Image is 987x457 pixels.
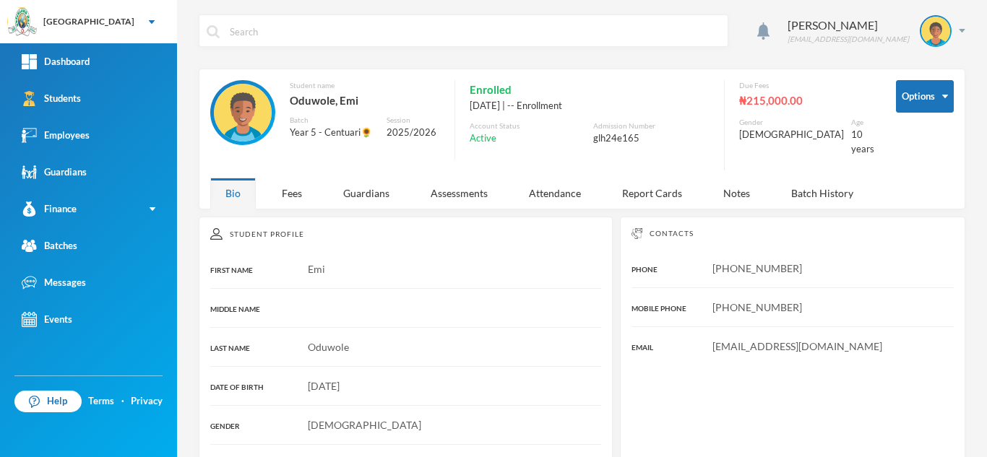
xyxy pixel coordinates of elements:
[308,419,421,431] span: [DEMOGRAPHIC_DATA]
[290,80,440,91] div: Student name
[851,117,874,128] div: Age
[22,165,87,180] div: Guardians
[415,178,503,209] div: Assessments
[712,301,802,313] span: [PHONE_NUMBER]
[14,391,82,412] a: Help
[739,80,874,91] div: Due Fees
[290,115,376,126] div: Batch
[214,84,272,142] img: STUDENT
[308,380,340,392] span: [DATE]
[470,99,710,113] div: [DATE] | -- Enrollment
[88,394,114,409] a: Terms
[921,17,950,45] img: STUDENT
[632,228,954,239] div: Contacts
[308,341,349,353] span: Oduwole
[712,340,882,352] span: [EMAIL_ADDRESS][DOMAIN_NAME]
[131,394,163,409] a: Privacy
[593,121,710,131] div: Admission Number
[514,178,596,209] div: Attendance
[739,117,844,128] div: Gender
[851,128,874,156] div: 10 years
[43,15,134,28] div: [GEOGRAPHIC_DATA]
[290,91,440,110] div: Oduwole, Emi
[470,80,512,99] span: Enrolled
[708,178,765,209] div: Notes
[121,394,124,409] div: ·
[228,15,720,48] input: Search
[712,262,802,274] span: [PHONE_NUMBER]
[22,128,90,143] div: Employees
[22,312,72,327] div: Events
[328,178,405,209] div: Guardians
[788,34,909,45] div: [EMAIL_ADDRESS][DOMAIN_NAME]
[470,131,496,146] span: Active
[290,126,376,140] div: Year 5 - Centuari🌻
[267,178,317,209] div: Fees
[210,228,601,240] div: Student Profile
[22,54,90,69] div: Dashboard
[593,131,710,146] div: glh24e165
[739,128,844,142] div: [DEMOGRAPHIC_DATA]
[387,126,440,140] div: 2025/2026
[776,178,869,209] div: Batch History
[739,91,874,110] div: ₦215,000.00
[22,91,81,106] div: Students
[470,121,586,131] div: Account Status
[607,178,697,209] div: Report Cards
[387,115,440,126] div: Session
[210,178,256,209] div: Bio
[308,263,325,275] span: Emi
[788,17,909,34] div: [PERSON_NAME]
[8,8,37,37] img: logo
[210,305,260,313] span: MIDDLE NAME
[207,25,220,38] img: search
[896,80,954,113] button: Options
[22,275,86,290] div: Messages
[22,238,77,253] div: Batches
[22,201,77,217] div: Finance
